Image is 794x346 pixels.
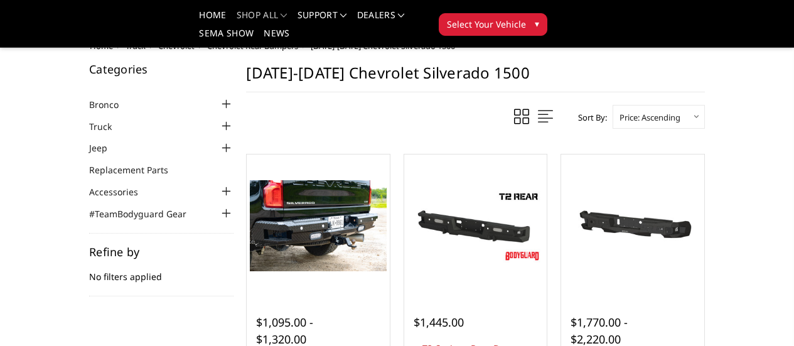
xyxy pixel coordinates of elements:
[447,18,526,31] span: Select Your Vehicle
[199,11,226,29] a: Home
[298,11,347,29] a: Support
[535,17,539,30] span: ▾
[237,11,287,29] a: shop all
[439,13,547,36] button: Select Your Vehicle
[89,246,233,296] div: No filters applied
[357,11,405,29] a: Dealers
[564,193,701,258] img: 2019-2025 Chevrolet/GMC 1500 - Freedom Series - Rear Bumper
[89,207,202,220] a: #TeamBodyguard Gear
[250,158,387,295] a: 2019-2025 Chevrolet/GMC 1500 - FT Series - Rear Bumper 2019-2025 Chevrolet/GMC 1500 - FT Series -...
[89,185,154,198] a: Accessories
[89,141,123,154] a: Jeep
[407,188,544,264] img: T2 Series - Rear Bumper
[89,163,184,176] a: Replacement Parts
[89,98,134,111] a: Bronco
[89,63,233,75] h5: Categories
[414,315,464,330] span: $1,445.00
[89,246,233,257] h5: Refine by
[564,158,701,295] a: 2019-2025 Chevrolet/GMC 1500 - Freedom Series - Rear Bumper 2019-2025 Chevrolet/GMC 1500 - Freedo...
[89,120,127,133] a: Truck
[199,29,254,47] a: SEMA Show
[250,180,387,271] img: 2019-2025 Chevrolet/GMC 1500 - FT Series - Rear Bumper
[407,158,544,295] a: T2 Series - Rear Bumper T2 Series - Rear Bumper
[571,108,607,127] label: Sort By:
[246,63,705,92] h1: [DATE]-[DATE] Chevrolet Silverado 1500
[264,29,289,47] a: News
